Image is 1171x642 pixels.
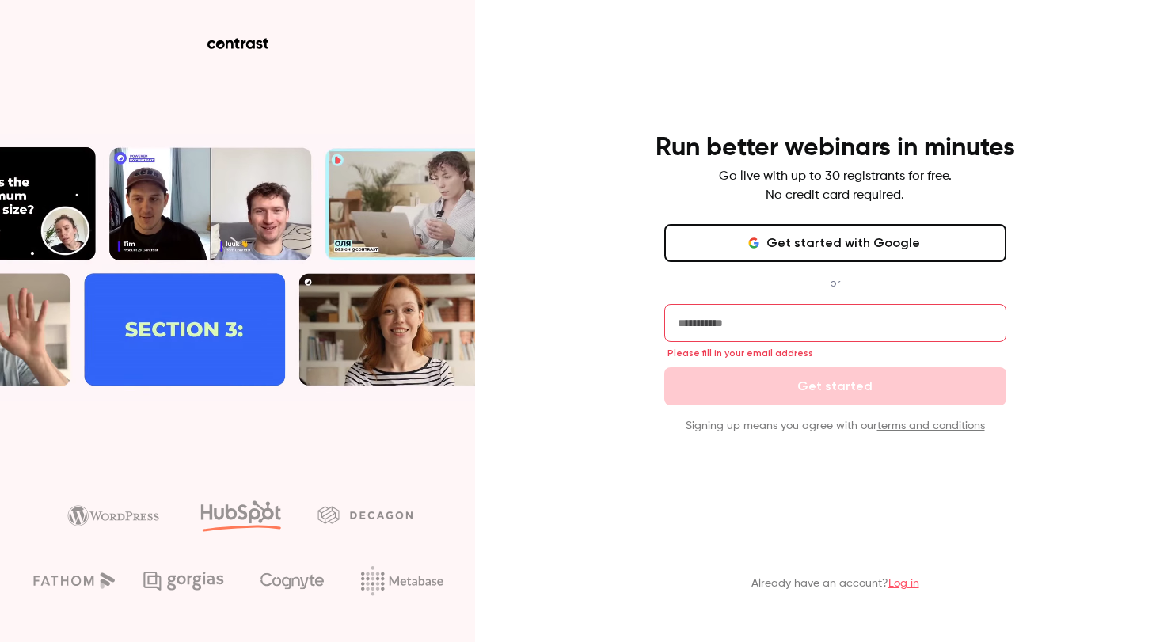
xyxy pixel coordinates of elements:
[888,578,919,589] a: Log in
[719,167,952,205] p: Go live with up to 30 registrants for free. No credit card required.
[656,132,1015,164] h4: Run better webinars in minutes
[877,420,985,431] a: terms and conditions
[664,224,1006,262] button: Get started with Google
[751,576,919,591] p: Already have an account?
[667,347,813,359] span: Please fill in your email address
[317,506,413,523] img: decagon
[822,275,848,291] span: or
[664,418,1006,434] p: Signing up means you agree with our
